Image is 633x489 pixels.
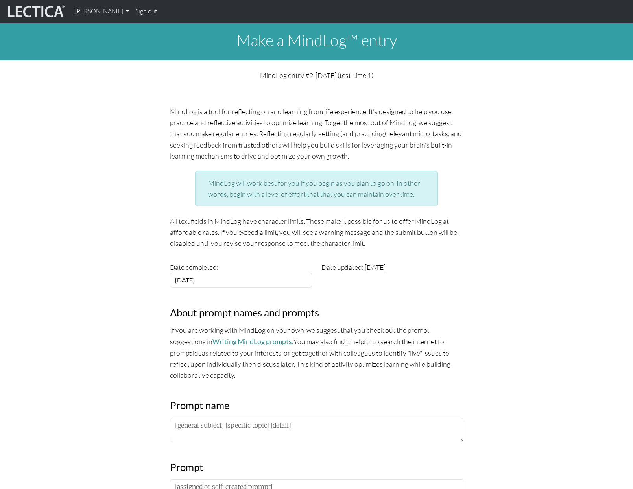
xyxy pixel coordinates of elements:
[132,3,161,20] a: Sign out
[170,325,463,380] p: If you are working with MindLog on your own, we suggest that you check out the prompt suggestions...
[170,461,463,473] h3: Prompt
[170,70,463,81] p: MindLog entry #2, [DATE] (test-time 1)
[212,338,293,346] a: Writing MindLog prompts.
[170,106,463,161] p: MindLog is a tool for reflecting on and learning from life experience. It's designed to help you ...
[195,171,438,206] div: MindLog will work best for you if you begin as you plan to go on. In other words, begin with a le...
[170,262,218,273] label: Date completed:
[170,399,463,411] h3: Prompt name
[170,306,463,319] h3: About prompt names and prompts
[317,262,468,288] div: Date updated: [DATE]
[71,3,132,20] a: [PERSON_NAME]
[170,216,463,249] p: All text fields in MindLog have character limits. These make it possible for us to offer MindLog ...
[6,4,65,19] img: lecticalive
